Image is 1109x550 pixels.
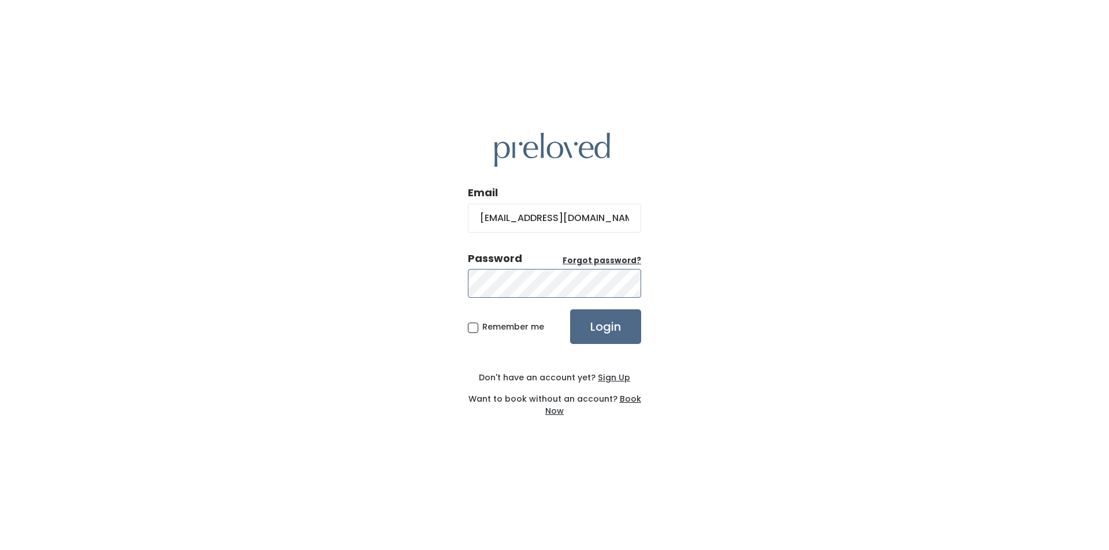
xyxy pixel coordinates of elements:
[468,185,498,200] label: Email
[563,255,641,266] u: Forgot password?
[563,255,641,267] a: Forgot password?
[468,372,641,384] div: Don't have an account yet?
[482,321,544,332] span: Remember me
[596,372,630,383] a: Sign Up
[545,393,641,417] a: Book Now
[468,251,522,266] div: Password
[570,309,641,344] input: Login
[494,133,610,167] img: preloved logo
[468,384,641,417] div: Want to book without an account?
[598,372,630,383] u: Sign Up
